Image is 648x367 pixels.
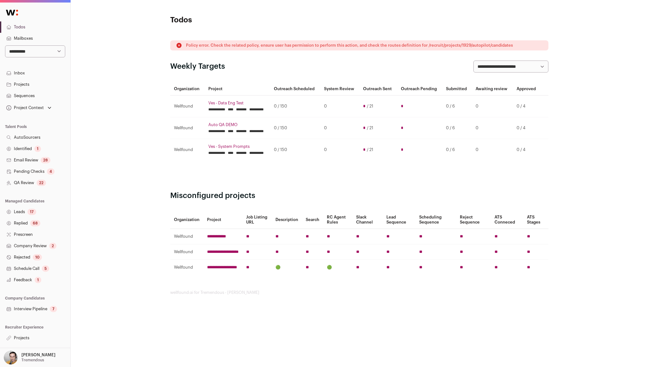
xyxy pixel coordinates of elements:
div: Project Context [5,105,44,110]
div: 1 [35,277,41,283]
th: Awaiting review [472,83,513,96]
td: 0 / 6 [442,117,472,139]
th: Lead Sequence [383,211,415,229]
p: Policy error. Check the related policy, ensure user has permission to perform this action, and ch... [186,43,513,48]
div: 17 [27,209,36,215]
div: 28 [41,157,50,163]
th: Description [272,211,302,229]
td: 0 [472,117,513,139]
span: / 21 [367,125,373,131]
th: Outreach Pending [397,83,442,96]
div: 2 [49,243,56,249]
th: Scheduling Sequence [415,211,456,229]
div: 5 [42,265,49,272]
td: 0 / 4 [513,117,541,139]
td: 0 [472,96,513,117]
th: System Review [320,83,360,96]
th: Submitted [442,83,472,96]
td: 0 / 150 [270,96,320,117]
th: Job Listing URL [242,211,272,229]
h2: Misconfigured projects [170,191,548,201]
th: Organization [170,83,205,96]
img: Wellfound [3,6,21,19]
h2: Weekly Targets [170,61,225,72]
footer: wellfound:ai for Tremendous - [PERSON_NAME] [170,290,548,295]
th: Approved [513,83,541,96]
td: 0 [320,139,360,161]
td: Wellfound [170,117,205,139]
th: ATS Stages [523,211,548,229]
th: Outreach Sent [359,83,397,96]
td: Wellfound [170,260,203,275]
a: Ves - System Prompts [208,144,266,149]
a: Auto QA DEMO [208,122,266,127]
td: Wellfound [170,96,205,117]
td: 0 / 4 [513,96,541,117]
td: 0 [320,117,360,139]
td: 🟢 [323,260,352,275]
th: RC Agent Rules [323,211,352,229]
p: Tremendous [21,358,44,363]
td: Wellfound [170,139,205,161]
td: 0 [472,139,513,161]
div: 68 [30,220,40,226]
div: 4 [47,168,55,175]
td: 0 [320,96,360,117]
div: 10 [33,254,42,260]
th: Reject Sequence [456,211,491,229]
div: 22 [37,180,46,186]
td: 0 / 6 [442,139,472,161]
td: 0 / 150 [270,117,320,139]
td: Wellfound [170,244,203,260]
h1: Todos [170,15,296,25]
td: 0 / 6 [442,96,472,117]
th: Slack Channel [352,211,383,229]
span: / 21 [367,147,373,152]
th: Search [302,211,323,229]
td: 0 / 150 [270,139,320,161]
div: 1 [34,146,41,152]
p: [PERSON_NAME] [21,352,55,358]
th: ATS Conneced [491,211,523,229]
td: 0 / 4 [513,139,541,161]
th: Project [205,83,270,96]
div: 7 [50,306,57,312]
td: 🟢 [272,260,302,275]
a: Ves - Data Eng Test [208,101,266,106]
span: / 21 [367,104,373,109]
th: Organization [170,211,203,229]
button: Open dropdown [5,103,53,112]
td: Wellfound [170,229,203,244]
th: Outreach Scheduled [270,83,320,96]
button: Open dropdown [3,351,57,364]
img: 144000-medium_jpg [4,351,18,364]
th: Project [203,211,242,229]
